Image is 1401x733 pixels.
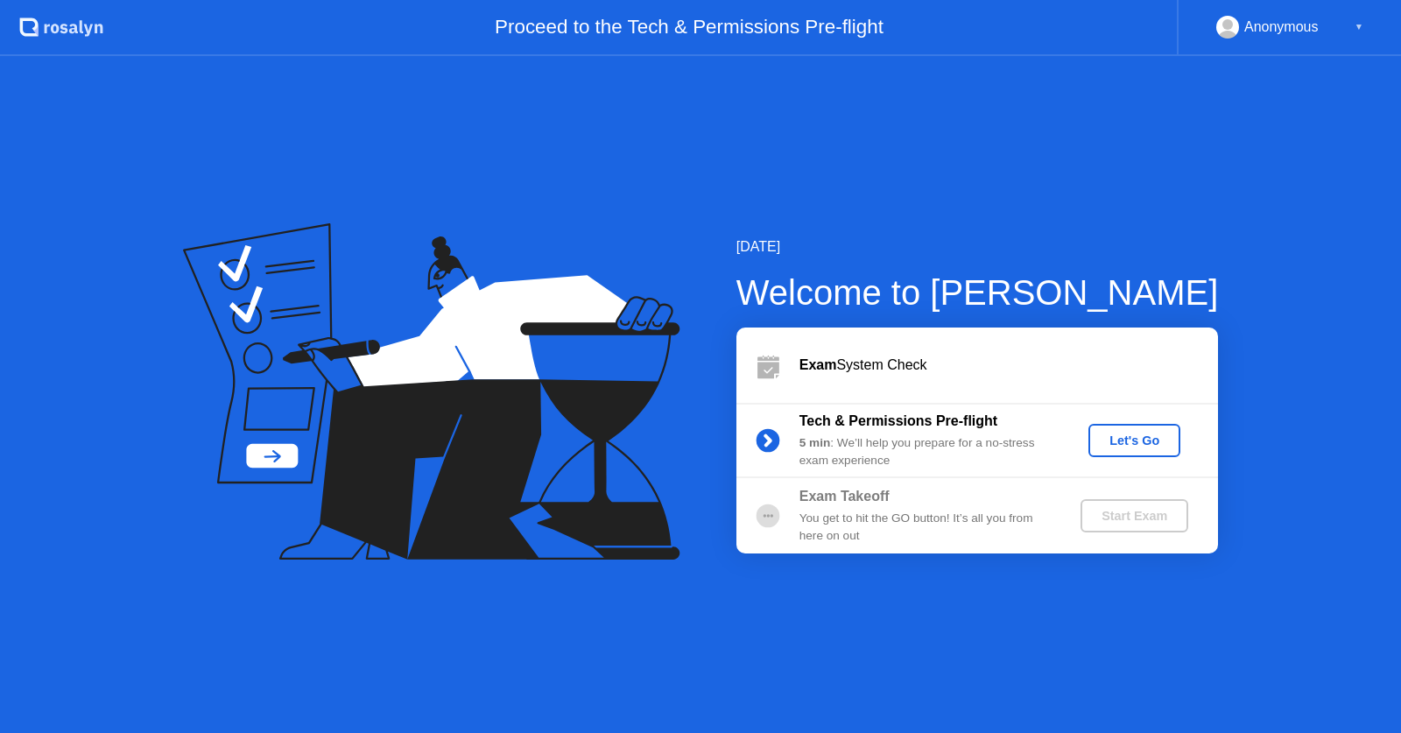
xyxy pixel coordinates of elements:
button: Start Exam [1081,499,1188,532]
button: Let's Go [1088,424,1180,457]
div: You get to hit the GO button! It’s all you from here on out [799,510,1052,546]
b: 5 min [799,436,831,449]
div: [DATE] [736,236,1219,257]
div: System Check [799,355,1218,376]
div: ▼ [1355,16,1363,39]
div: : We’ll help you prepare for a no-stress exam experience [799,434,1052,470]
div: Welcome to [PERSON_NAME] [736,266,1219,319]
b: Tech & Permissions Pre-flight [799,413,997,428]
div: Anonymous [1244,16,1319,39]
div: Start Exam [1088,509,1181,523]
b: Exam [799,357,837,372]
b: Exam Takeoff [799,489,890,504]
div: Let's Go [1095,433,1173,448]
